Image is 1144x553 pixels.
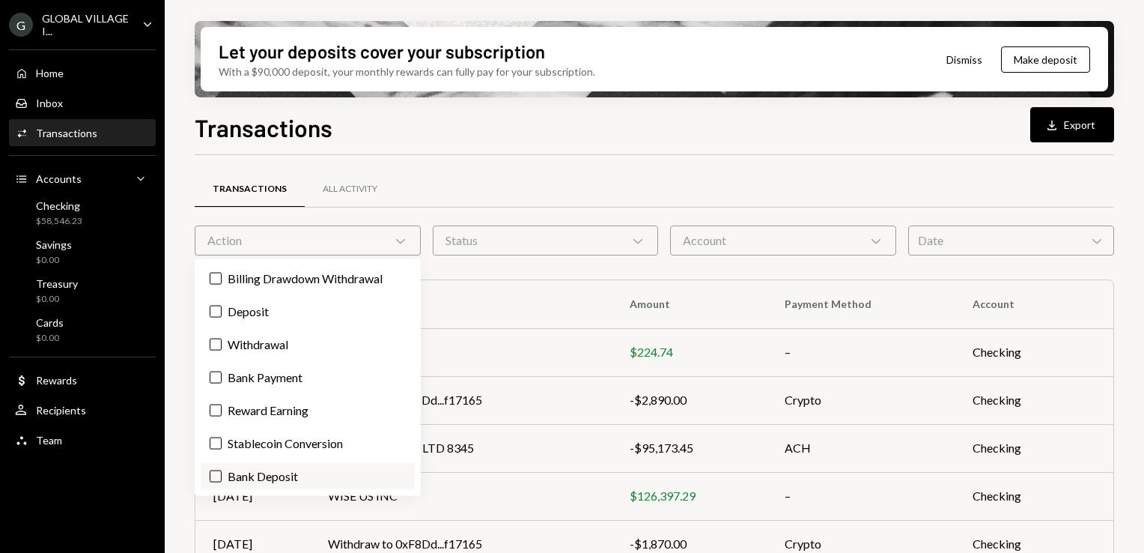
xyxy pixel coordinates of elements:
button: Deposit [210,306,222,318]
button: Billing Drawdown Withdrawal [210,273,222,285]
div: $0.00 [36,254,72,267]
div: Account [670,226,896,256]
div: [DATE] [213,535,292,553]
th: Account [955,280,1113,328]
div: G [9,13,33,37]
h1: Transactions [195,112,332,142]
div: Inbox [36,97,63,109]
div: Home [36,67,64,79]
div: $0.00 [36,293,78,306]
label: Bank Payment [201,364,415,391]
th: Payment Method [767,280,954,328]
td: Checking [955,424,1113,472]
div: Transactions [213,183,287,196]
div: $0.00 [36,332,64,345]
div: $58,546.23 [36,215,82,228]
th: To/From [310,280,612,328]
div: Transactions [36,127,97,139]
a: Team [9,426,156,453]
button: Bank Deposit [210,471,222,483]
div: Accounts [36,172,82,185]
a: Recipients [9,396,156,423]
a: Checking$58,546.23 [9,195,156,231]
div: Let your deposits cover your subscription [219,39,545,64]
div: -$95,173.45 [630,439,749,457]
td: ACH [767,424,954,472]
a: All Activity [305,170,395,208]
div: Date [908,226,1114,256]
td: Checking [955,328,1113,376]
label: Withdrawal [201,331,415,358]
label: Deposit [201,298,415,325]
label: Billing Drawdown Withdrawal [201,265,415,292]
div: -$1,870.00 [630,535,749,553]
td: WISE US INC [310,472,612,520]
td: Withdraw to 0xF8Dd...f17165 [310,376,612,424]
a: Treasury$0.00 [9,273,156,309]
div: Treasury [36,277,78,290]
td: Checking [955,376,1113,424]
div: Rewards [36,374,77,387]
div: [DATE] [213,487,292,505]
td: Checking [955,472,1113,520]
a: Inbox [9,89,156,116]
a: Accounts [9,165,156,192]
a: Rewards [9,366,156,393]
div: Checking [36,199,82,212]
td: – [767,472,954,520]
button: Bank Payment [210,372,222,384]
div: GLOBAL VILLAGE I... [42,12,130,37]
button: Dismiss [928,42,1001,77]
button: Reward Earning [210,405,222,417]
div: $126,397.29 [630,487,749,505]
div: Status [433,226,659,256]
button: Withdrawal [210,339,222,351]
div: Savings [36,238,72,251]
button: Make deposit [1001,46,1090,73]
label: Reward Earning [201,397,415,424]
button: Export [1030,107,1114,142]
div: All Activity [323,183,377,196]
div: Recipients [36,404,86,417]
a: Savings$0.00 [9,234,156,270]
td: Dakota System [310,328,612,376]
div: Team [36,434,62,447]
div: Action [195,226,421,256]
div: Cards [36,316,64,329]
td: FREIGHT ASSIST LTD 8345 [310,424,612,472]
label: Stablecoin Conversion [201,430,415,457]
div: $224.74 [630,343,749,361]
label: Bank Deposit [201,463,415,490]
a: Home [9,59,156,86]
a: Cards$0.00 [9,312,156,348]
td: – [767,328,954,376]
td: Crypto [767,376,954,424]
button: Stablecoin Conversion [210,438,222,450]
a: Transactions [195,170,305,208]
div: With a $90,000 deposit, your monthly rewards can fully pay for your subscription. [219,64,595,79]
div: -$2,890.00 [630,391,749,409]
th: Amount [612,280,767,328]
a: Transactions [9,119,156,146]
